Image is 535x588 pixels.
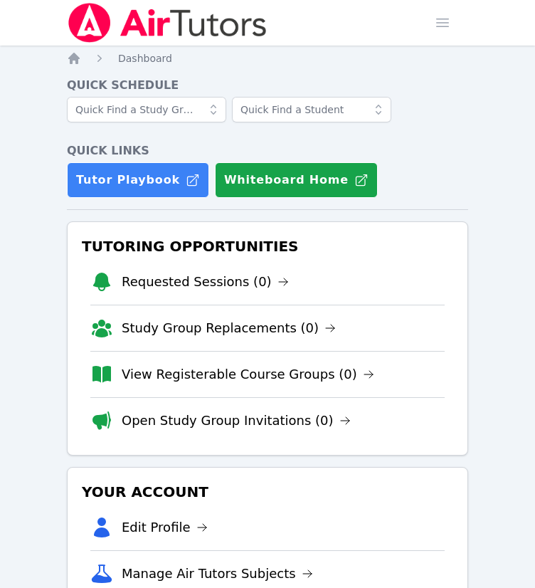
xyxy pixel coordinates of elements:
a: Study Group Replacements (0) [122,318,336,338]
input: Quick Find a Study Group [67,97,226,122]
input: Quick Find a Student [232,97,391,122]
button: Whiteboard Home [215,162,378,198]
nav: Breadcrumb [67,51,468,65]
span: Dashboard [118,53,172,64]
h4: Quick Links [67,142,468,159]
a: View Registerable Course Groups (0) [122,364,374,384]
a: Open Study Group Invitations (0) [122,411,351,431]
h3: Tutoring Opportunities [79,233,456,259]
img: Air Tutors [67,3,268,43]
a: Dashboard [118,51,172,65]
a: Requested Sessions (0) [122,272,289,292]
a: Edit Profile [122,518,208,537]
a: Manage Air Tutors Subjects [122,564,313,584]
h4: Quick Schedule [67,77,468,94]
a: Tutor Playbook [67,162,209,198]
h3: Your Account [79,479,456,505]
